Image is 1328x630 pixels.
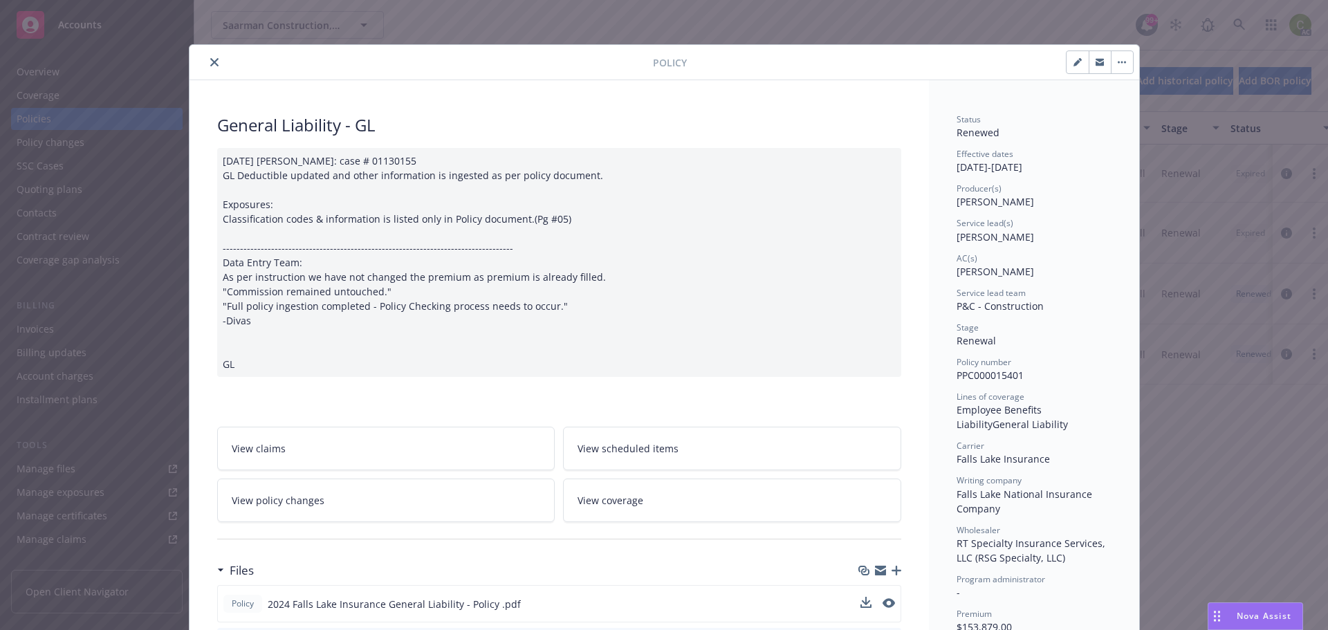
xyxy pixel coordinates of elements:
span: Premium [957,608,992,620]
span: P&C - Construction [957,299,1044,313]
h3: Files [230,562,254,580]
span: Renewed [957,126,999,139]
span: Writing company [957,474,1022,486]
span: Service lead(s) [957,217,1013,229]
div: Files [217,562,254,580]
span: View claims [232,441,286,456]
a: View scheduled items [563,427,901,470]
span: [PERSON_NAME] [957,265,1034,278]
span: Policy number [957,356,1011,368]
span: View coverage [578,493,643,508]
span: Producer(s) [957,183,1002,194]
span: Falls Lake Insurance [957,452,1050,465]
a: View claims [217,427,555,470]
div: [DATE] [PERSON_NAME]: case # 01130155 GL Deductible updated and other information is ingested as ... [217,148,901,377]
a: View coverage [563,479,901,522]
div: [DATE] - [DATE] [957,148,1112,174]
span: View scheduled items [578,441,679,456]
span: Nova Assist [1237,610,1291,622]
span: PPC000015401 [957,369,1024,382]
span: AC(s) [957,252,977,264]
span: Wholesaler [957,524,1000,536]
span: Carrier [957,440,984,452]
button: Nova Assist [1208,602,1303,630]
span: Service lead team [957,287,1026,299]
span: Status [957,113,981,125]
span: Policy [653,55,687,70]
span: Program administrator [957,573,1045,585]
span: 2024 Falls Lake Insurance General Liability - Policy .pdf [268,597,521,611]
button: download file [860,597,871,611]
span: Policy [229,597,257,610]
span: Stage [957,322,979,333]
span: Renewal [957,334,996,347]
span: View policy changes [232,493,324,508]
div: Drag to move [1208,603,1226,629]
span: [PERSON_NAME] [957,230,1034,243]
button: download file [860,597,871,608]
span: [PERSON_NAME] [957,195,1034,208]
a: View policy changes [217,479,555,522]
span: Lines of coverage [957,391,1024,402]
button: preview file [883,598,895,608]
span: RT Specialty Insurance Services, LLC (RSG Specialty, LLC) [957,537,1108,564]
button: close [206,54,223,71]
span: - [957,586,960,599]
span: Effective dates [957,148,1013,160]
span: Falls Lake National Insurance Company [957,488,1095,515]
button: preview file [883,597,895,611]
div: General Liability - GL [217,113,901,137]
span: Employee Benefits Liability [957,403,1044,431]
span: General Liability [993,418,1068,431]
